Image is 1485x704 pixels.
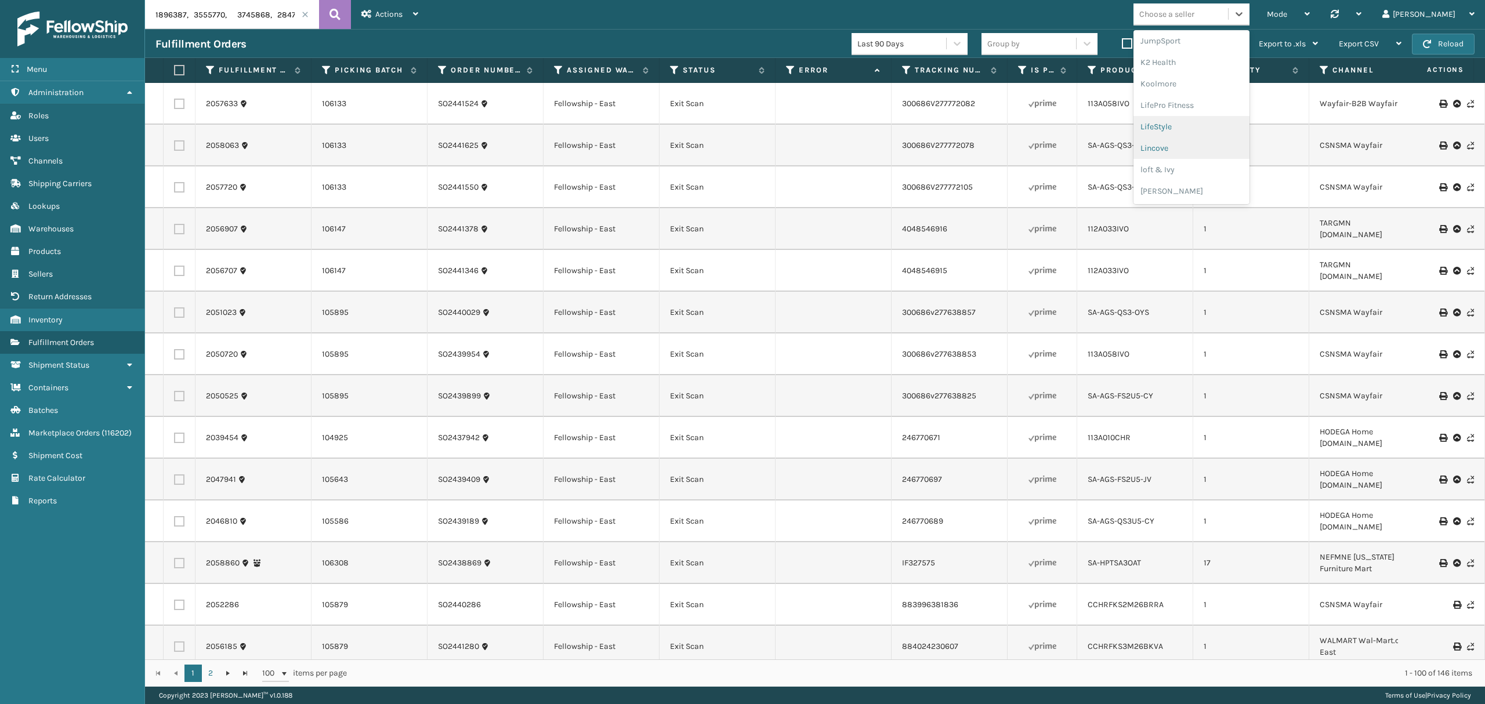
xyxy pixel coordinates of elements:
td: CSNSMA Wayfair [1309,166,1425,208]
i: Print BOL [1439,434,1446,442]
span: Roles [28,111,49,121]
td: 300686V277772078 [892,125,1008,166]
td: Fellowship - East [544,125,660,166]
p: Copyright 2023 [PERSON_NAME]™ v 1.0.188 [159,687,292,704]
i: Upload BOL [1453,517,1460,525]
a: 883996381836 [902,600,958,609]
td: Exit Scan [660,166,776,208]
span: Return Addresses [28,292,92,302]
a: 2046810 [206,516,237,527]
a: SA-AGS-QS3-OYS [1088,140,1149,150]
td: 4048546915 [892,250,1008,292]
div: LifeStyle [1133,116,1249,137]
td: 105895 [312,375,428,417]
span: Channels [28,156,63,166]
a: SO2441524 [438,98,479,110]
td: 1 [1193,584,1309,626]
td: 246770689 [892,500,1008,542]
i: Print BOL [1439,225,1446,233]
span: Menu [27,64,47,74]
td: Fellowship - East [544,208,660,250]
span: Warehouses [28,224,74,234]
td: 106147 [312,250,428,292]
label: Fulfillment Order Id [219,65,289,75]
span: Actions [375,9,403,19]
span: Go to the next page [223,669,233,678]
td: Fellowship - East [544,375,660,417]
a: 113A058IVO [1088,99,1129,108]
i: Upload BOL [1453,225,1460,233]
td: Exit Scan [660,208,776,250]
i: Upload BOL [1453,434,1460,442]
i: Never Shipped [1467,643,1474,651]
td: 1 [1193,333,1309,375]
span: Mode [1267,9,1287,19]
i: Never Shipped [1467,434,1474,442]
a: SA-AGS-QS3-OYS [1088,307,1149,317]
i: Print BOL [1439,392,1446,400]
td: 106133 [312,166,428,208]
a: 2051023 [206,307,237,318]
a: 2050720 [206,349,238,360]
td: 300686v277638825 [892,375,1008,417]
a: SO2441280 [438,641,479,652]
i: Upload BOL [1453,267,1460,275]
td: Exit Scan [660,83,776,125]
i: Print BOL [1439,141,1446,150]
a: SO2441625 [438,140,479,151]
label: Quantity [1216,65,1287,75]
i: Print BOL [1439,559,1446,567]
a: 2056707 [206,265,237,277]
td: HODEGA Home [DOMAIN_NAME] [1309,459,1425,500]
a: 2056907 [206,223,238,235]
a: SO2441550 [438,182,479,193]
td: CSNSMA Wayfair [1309,125,1425,166]
span: Fulfillment Orders [28,338,94,347]
h3: Fulfillment Orders [155,37,246,51]
i: Never Shipped [1467,225,1474,233]
div: loft & Ivy [1133,159,1249,180]
a: SO2439954 [438,349,480,360]
td: 17 [1193,542,1309,584]
span: Export to .xls [1259,39,1306,49]
td: 1 [1193,626,1309,667]
label: Channel [1332,65,1403,75]
label: Is Prime [1031,65,1055,75]
a: SO2441378 [438,223,479,235]
td: Exit Scan [660,250,776,292]
td: 105643 [312,459,428,500]
i: Upload BOL [1453,141,1460,150]
i: Never Shipped [1467,392,1474,400]
a: SO2439899 [438,390,481,402]
span: Rate Calculator [28,473,85,483]
a: 2058860 [206,557,240,569]
span: Sellers [28,269,53,279]
div: LifePro Fitness [1133,95,1249,116]
label: Error [799,65,869,75]
a: SA-AGS-FS2U5-CY [1088,391,1153,401]
i: Never Shipped [1467,350,1474,358]
a: 2047941 [206,474,236,485]
td: 105586 [312,500,428,542]
i: Print BOL [1439,350,1446,358]
td: 300686v277638853 [892,333,1008,375]
td: 300686V277772082 [892,83,1008,125]
i: Upload BOL [1453,183,1460,191]
td: NEFMNE [US_STATE] Furniture Mart [1309,542,1425,584]
td: 1 [1193,417,1309,459]
td: Exit Scan [660,542,776,584]
td: Wayfair-B2B Wayfair [1309,83,1425,125]
label: Status [683,65,753,75]
td: CSNSMA Wayfair [1309,292,1425,333]
i: Upload BOL [1453,392,1460,400]
td: CSNSMA Wayfair [1309,584,1425,626]
span: Batches [28,405,58,415]
span: Shipment Status [28,360,89,370]
label: Picking Batch [335,65,405,75]
td: Fellowship - East [544,292,660,333]
a: Go to the next page [219,665,237,682]
div: Koolmore [1133,73,1249,95]
span: Reports [28,496,57,506]
a: 884024230607 [902,641,958,651]
i: Print BOL [1439,183,1446,191]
